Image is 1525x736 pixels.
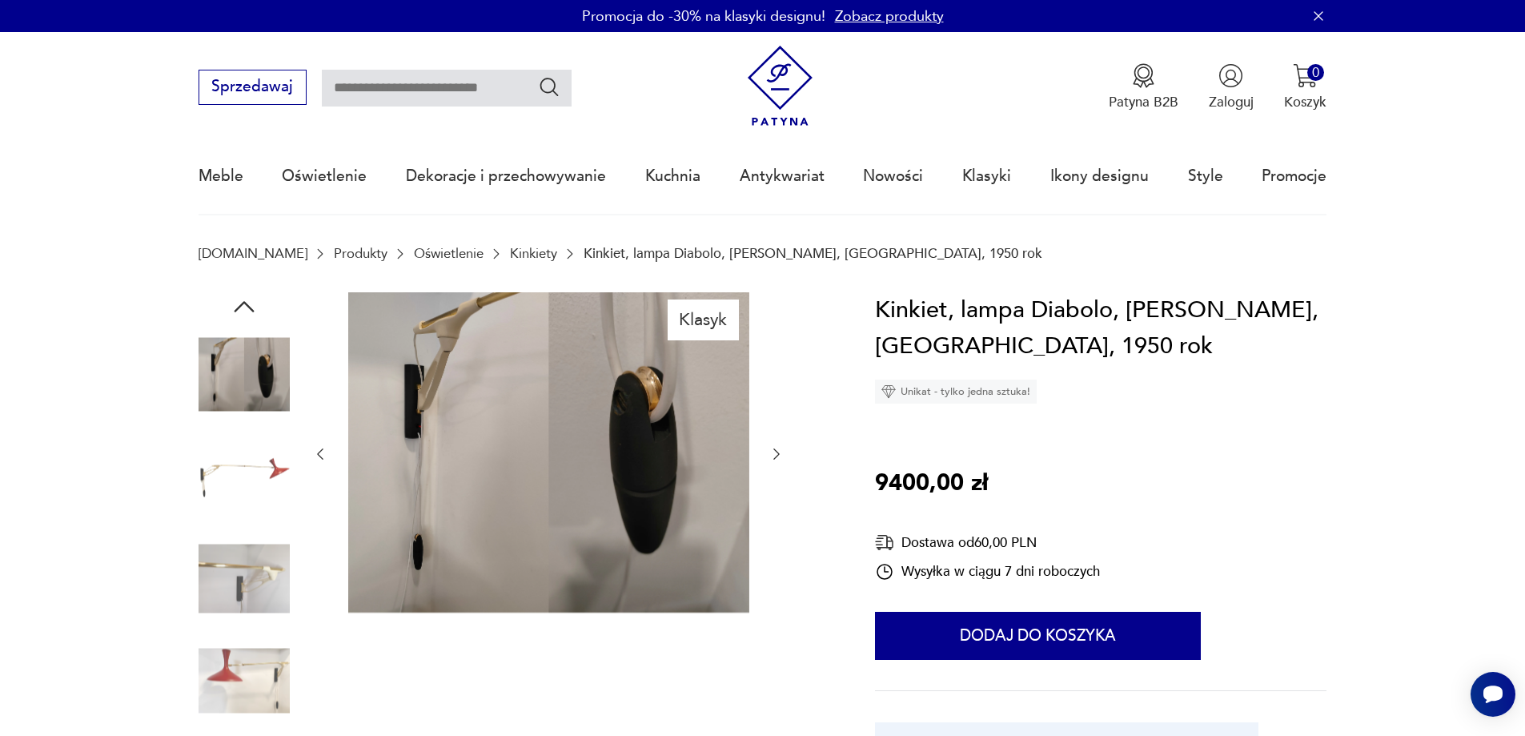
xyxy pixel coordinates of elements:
[1293,63,1318,88] img: Ikona koszyka
[1209,63,1254,111] button: Zaloguj
[199,82,307,95] a: Sprzedawaj
[1188,139,1223,213] a: Style
[199,533,290,625] img: Zdjęcie produktu Kinkiet, lampa Diabolo, Gebrüder Cosack, Niemcy, 1950 rok
[740,46,821,127] img: Patyna - sklep z meblami i dekoracjami vintage
[875,380,1037,404] div: Unikat - tylko jedna sztuka!
[199,246,307,261] a: [DOMAIN_NAME]
[334,246,387,261] a: Produkty
[740,139,825,213] a: Antykwariat
[1307,64,1324,81] div: 0
[668,300,739,340] div: Klasyk
[1218,63,1243,88] img: Ikonka użytkownika
[1109,63,1178,111] a: Ikona medaluPatyna B2B
[875,562,1100,581] div: Wysyłka w ciągu 7 dni roboczych
[962,139,1011,213] a: Klasyki
[282,139,367,213] a: Oświetlenie
[1209,93,1254,111] p: Zaloguj
[645,139,700,213] a: Kuchnia
[582,6,825,26] p: Promocja do -30% na klasyki designu!
[199,139,243,213] a: Meble
[1050,139,1149,213] a: Ikony designu
[406,139,606,213] a: Dekoracje i przechowywanie
[1471,672,1515,717] iframe: Smartsupp widget button
[835,6,944,26] a: Zobacz produkty
[199,329,290,420] img: Zdjęcie produktu Kinkiet, lampa Diabolo, Gebrüder Cosack, Niemcy, 1950 rok
[1109,93,1178,111] p: Patyna B2B
[875,465,988,502] p: 9400,00 zł
[1284,93,1326,111] p: Koszyk
[199,431,290,522] img: Zdjęcie produktu Kinkiet, lampa Diabolo, Gebrüder Cosack, Niemcy, 1950 rok
[875,533,894,553] img: Ikona dostawy
[875,612,1201,660] button: Dodaj do koszyka
[510,246,557,261] a: Kinkiety
[1131,63,1156,88] img: Ikona medalu
[1262,139,1326,213] a: Promocje
[1284,63,1326,111] button: 0Koszyk
[584,246,1042,261] p: Kinkiet, lampa Diabolo, [PERSON_NAME], [GEOGRAPHIC_DATA], 1950 rok
[348,292,749,613] img: Zdjęcie produktu Kinkiet, lampa Diabolo, Gebrüder Cosack, Niemcy, 1950 rok
[875,292,1326,365] h1: Kinkiet, lampa Diabolo, [PERSON_NAME], [GEOGRAPHIC_DATA], 1950 rok
[199,70,307,105] button: Sprzedawaj
[1109,63,1178,111] button: Patyna B2B
[875,533,1100,553] div: Dostawa od 60,00 PLN
[863,139,923,213] a: Nowości
[881,384,896,399] img: Ikona diamentu
[199,635,290,726] img: Zdjęcie produktu Kinkiet, lampa Diabolo, Gebrüder Cosack, Niemcy, 1950 rok
[538,75,561,99] button: Szukaj
[414,246,484,261] a: Oświetlenie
